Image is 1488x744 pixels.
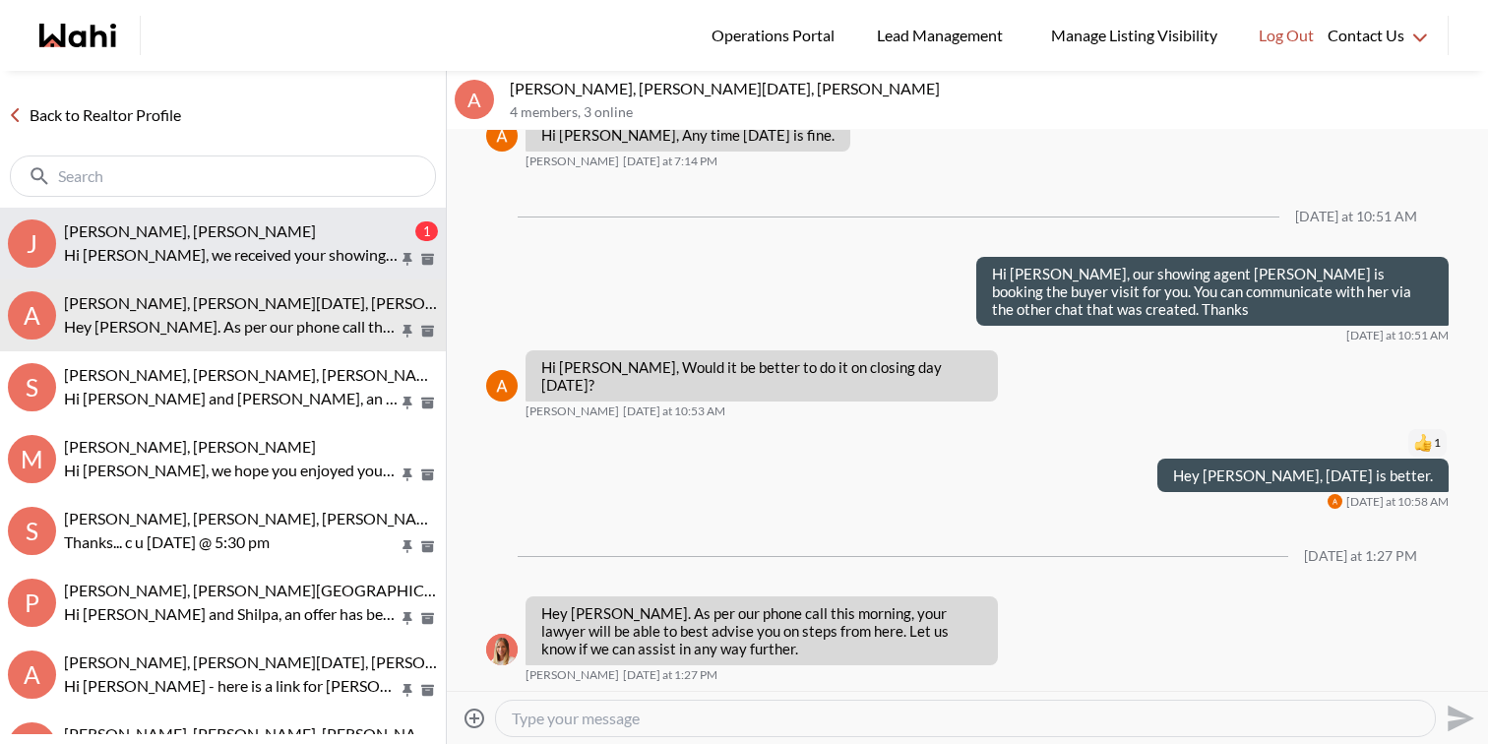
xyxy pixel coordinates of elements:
[8,579,56,627] div: P
[399,323,416,340] button: Pin
[8,651,56,699] div: A
[623,667,717,683] time: 2025-09-02T17:27:40.962Z
[526,403,619,419] span: [PERSON_NAME]
[64,652,752,671] span: [PERSON_NAME], [PERSON_NAME][DATE], [PERSON_NAME], [PERSON_NAME], [PERSON_NAME]
[417,395,438,411] button: Archive
[877,23,1010,48] span: Lead Management
[399,251,416,268] button: Pin
[8,363,56,411] div: S
[64,315,399,339] p: Hey [PERSON_NAME]. As per our phone call this morning, your lawyer will be able to best advise yo...
[486,634,518,665] div: Michelle Ryckman
[8,507,56,555] div: S
[541,126,835,144] p: Hi [PERSON_NAME], Any time [DATE] is fine.
[64,293,494,312] span: [PERSON_NAME], [PERSON_NAME][DATE], [PERSON_NAME]
[64,724,445,743] span: [PERSON_NAME], [PERSON_NAME], [PERSON_NAME]
[510,104,1480,121] p: 4 members , 3 online
[541,358,982,394] p: Hi [PERSON_NAME], Would it be better to do it on closing day [DATE]?
[64,459,399,482] p: Hi [PERSON_NAME], we hope you enjoyed your showings! Did the properties meet your criteria? What ...
[1328,494,1342,509] img: A
[64,602,399,626] p: Hi [PERSON_NAME] and Shilpa, an offer has been submitted for [STREET_ADDRESS][PERSON_NAME][PERSON...
[1346,328,1449,343] time: 2025-08-31T14:51:14.538Z
[64,437,316,456] span: [PERSON_NAME], [PERSON_NAME]
[712,23,841,48] span: Operations Portal
[1434,435,1441,451] span: 1
[399,395,416,411] button: Pin
[64,221,316,240] span: [PERSON_NAME], [PERSON_NAME]
[1328,494,1342,509] div: Anwar Abamecha
[399,610,416,627] button: Pin
[39,24,116,47] a: Wahi homepage
[8,435,56,483] div: M
[417,323,438,340] button: Archive
[526,667,619,683] span: [PERSON_NAME]
[623,154,717,169] time: 2025-08-30T23:14:13.902Z
[417,466,438,483] button: Archive
[1346,494,1449,510] time: 2025-08-31T14:58:04.269Z
[455,80,494,119] div: A
[64,530,399,554] p: Thanks... c u [DATE] @ 5:30 pm
[415,221,438,241] div: 1
[541,604,982,657] p: Hey [PERSON_NAME]. As per our phone call this morning, your lawyer will be able to best advise yo...
[486,370,518,402] div: Anwar Abamecha
[64,509,574,527] span: [PERSON_NAME], [PERSON_NAME], [PERSON_NAME], [PERSON_NAME]
[399,538,416,555] button: Pin
[58,166,392,186] input: Search
[8,291,56,340] div: A
[399,466,416,483] button: Pin
[992,265,1433,318] p: Hi [PERSON_NAME], our showing agent [PERSON_NAME] is booking the buyer visit for you. You can com...
[486,370,518,402] img: A
[1436,696,1480,740] button: Send
[64,365,445,384] span: [PERSON_NAME], [PERSON_NAME], [PERSON_NAME]
[526,154,619,169] span: [PERSON_NAME]
[623,403,725,419] time: 2025-08-31T14:53:31.225Z
[417,251,438,268] button: Archive
[64,674,399,698] p: Hi [PERSON_NAME] - here is a link for [PERSON_NAME] calendar so you can book in a time to speak w...
[64,581,475,599] span: [PERSON_NAME], [PERSON_NAME][GEOGRAPHIC_DATA]
[510,79,1480,98] p: [PERSON_NAME], [PERSON_NAME][DATE], [PERSON_NAME]
[486,120,518,152] div: Anwar Abamecha
[8,219,56,268] div: J
[399,682,416,699] button: Pin
[1045,23,1223,48] span: Manage Listing Visibility
[64,387,399,410] p: Hi [PERSON_NAME] and [PERSON_NAME], an offer has been submitted for [STREET_ADDRESS][PERSON_NAME]...
[417,538,438,555] button: Archive
[1304,548,1417,565] div: [DATE] at 1:27 PM
[1414,435,1441,451] button: Reactions: like
[486,634,518,665] img: M
[1173,466,1433,484] p: Hey [PERSON_NAME], [DATE] is better.
[1295,209,1417,225] div: [DATE] at 10:51 AM
[1259,23,1314,48] span: Log Out
[417,682,438,699] button: Archive
[417,610,438,627] button: Archive
[512,709,1419,728] textarea: Type your message
[486,120,518,152] img: A
[64,243,399,267] p: Hi [PERSON_NAME], we received your showing requests - exciting 🎉 . We will be in touch shortly.
[1149,427,1449,459] div: Reaction list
